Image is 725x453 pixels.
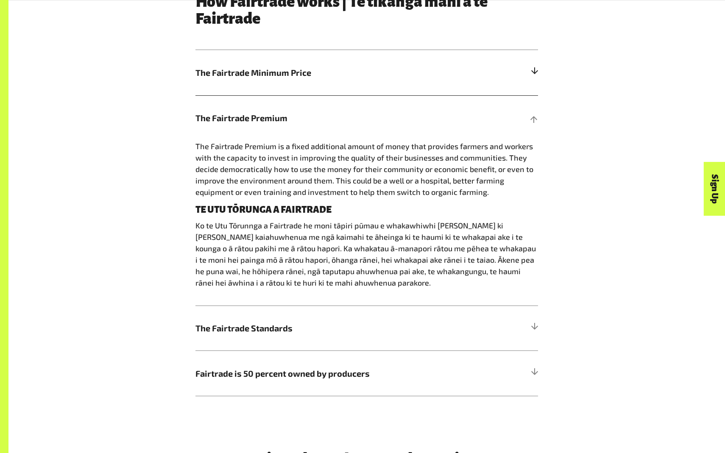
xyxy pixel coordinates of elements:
[195,142,533,197] span: The Fairtrade Premium is a fixed additional amount of money that provides farmers and workers wit...
[195,322,452,334] span: The Fairtrade Standards
[195,66,452,79] span: The Fairtrade Minimum Price
[195,367,452,380] span: Fairtrade is 50 percent owned by producers
[195,220,538,289] p: Ko te Utu Tōrunnga a Fairtrade he moni tāpiri pūmau e whakawhiwhi [PERSON_NAME] ki [PERSON_NAME] ...
[195,205,538,215] h4: TE UTU TŌRUNGA A FAIRTRADE
[195,111,452,124] span: The Fairtrade Premium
